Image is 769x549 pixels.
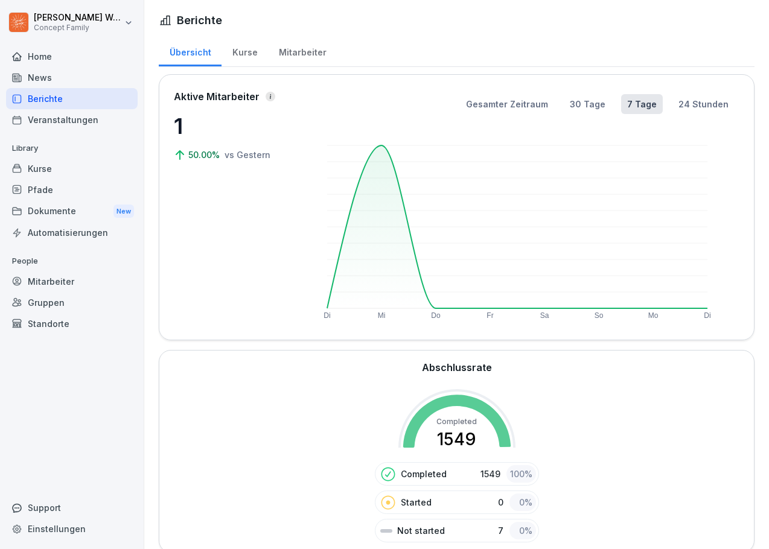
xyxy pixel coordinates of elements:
a: DokumenteNew [6,200,138,223]
text: Mo [648,311,659,320]
p: 1549 [480,468,500,480]
div: Support [6,497,138,518]
div: New [113,205,134,218]
a: Pfade [6,179,138,200]
a: Mitarbeiter [6,271,138,292]
a: Einstellungen [6,518,138,539]
button: 7 Tage [621,94,663,114]
p: Concept Family [34,24,122,32]
text: Di [324,311,330,320]
text: Fr [487,311,493,320]
h1: Berichte [177,12,222,28]
a: Kurse [222,36,268,66]
text: Mi [378,311,386,320]
p: [PERSON_NAME] Weichsel [34,13,122,23]
a: Gruppen [6,292,138,313]
p: Started [401,496,432,509]
p: Aktive Mitarbeiter [174,89,260,104]
p: People [6,252,138,271]
a: Automatisierungen [6,222,138,243]
text: So [595,311,604,320]
a: Standorte [6,313,138,334]
p: 50.00% [188,148,222,161]
div: 100 % [506,465,536,483]
button: Gesamter Zeitraum [460,94,554,114]
text: Do [431,311,441,320]
a: Home [6,46,138,67]
p: 1 [174,110,295,142]
p: 0 [498,496,503,509]
a: News [6,67,138,88]
div: 0 % [509,493,536,511]
a: Veranstaltungen [6,109,138,130]
p: Completed [401,468,447,480]
a: Übersicht [159,36,222,66]
button: 30 Tage [564,94,611,114]
a: Berichte [6,88,138,109]
div: Dokumente [6,200,138,223]
text: Sa [540,311,549,320]
div: 0 % [509,522,536,539]
p: 7 [498,524,503,537]
p: Library [6,139,138,158]
a: Kurse [6,158,138,179]
p: vs Gestern [225,148,270,161]
text: Di [704,311,710,320]
button: 24 Stunden [672,94,735,114]
p: Not started [397,524,445,537]
a: Mitarbeiter [268,36,337,66]
h2: Abschlussrate [422,360,492,375]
